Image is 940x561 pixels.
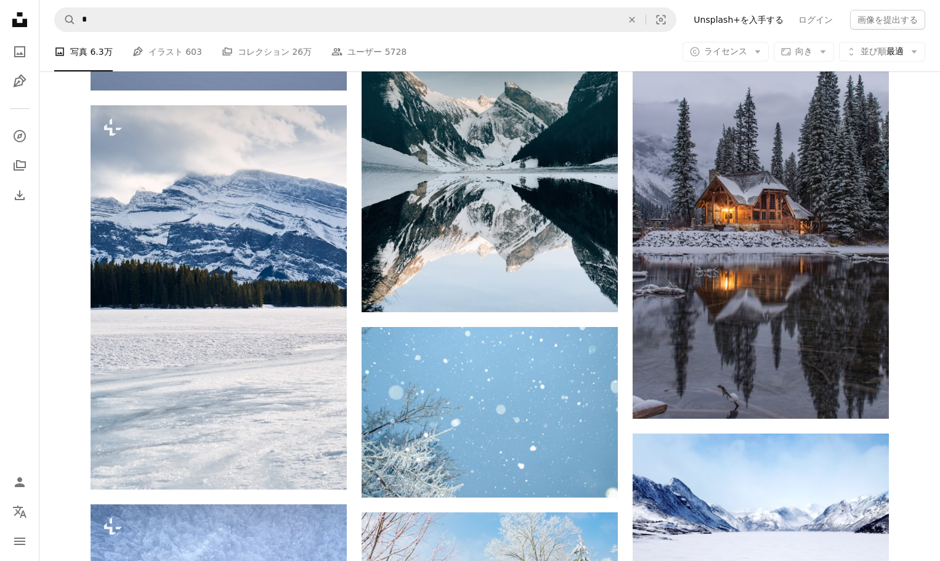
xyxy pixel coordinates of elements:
button: 並び順最適 [839,42,925,62]
form: サイト内でビジュアルを探す [54,7,676,32]
button: 全てクリア [618,8,646,31]
button: Unsplashで検索する [55,8,76,31]
a: 雪に覆われた斜面をスキーで下る男性 [91,292,347,303]
button: 言語 [7,499,32,524]
a: ログイン / 登録する [7,470,32,494]
a: 写真 [7,39,32,64]
a: イラスト 603 [132,32,202,71]
img: 昼間は雪に覆われた松の木と池の近くの木造家屋 [633,34,889,419]
button: 画像を提出する [850,10,925,30]
a: コレクション [7,153,32,178]
button: メニュー [7,529,32,554]
a: ホーム — Unsplash [7,7,32,34]
img: 木々とスノードロップ [362,327,618,498]
button: 向き [774,42,834,62]
a: Unsplash+を入手する [686,10,791,30]
a: イラスト [7,69,32,94]
a: コレクション 26万 [222,32,312,71]
a: 青空の下、湖畔の雪山 [362,135,618,147]
img: 雪に覆われた斜面をスキーで下る男性 [91,105,347,490]
a: 探す [7,124,32,148]
a: ダウンロード履歴 [7,183,32,208]
span: 603 [185,45,202,59]
a: 木々とスノードロップ [362,406,618,418]
a: ログイン [791,10,840,30]
a: ユーザー 5728 [331,32,407,71]
span: ライセンス [704,46,747,56]
a: 雪に覆われた山の風景写真 [633,513,889,524]
button: ライセンス [683,42,769,62]
button: ビジュアル検索 [646,8,676,31]
span: 26万 [292,45,312,59]
span: 向き [795,46,812,56]
span: 並び順 [861,46,886,56]
span: 5728 [385,45,407,59]
a: 昼間は雪に覆われた松の木と池の近くの木造家屋 [633,220,889,232]
span: 最適 [861,46,904,58]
